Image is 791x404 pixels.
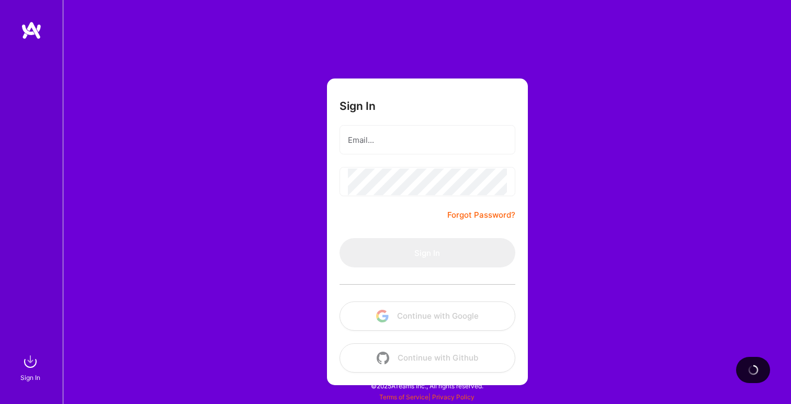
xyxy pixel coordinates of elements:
[376,310,389,322] img: icon
[746,363,760,377] img: loading
[21,21,42,40] img: logo
[20,351,41,372] img: sign in
[432,393,474,401] a: Privacy Policy
[447,209,515,221] a: Forgot Password?
[379,393,474,401] span: |
[340,343,515,373] button: Continue with Github
[340,99,376,113] h3: Sign In
[348,127,507,153] input: Email...
[20,372,40,383] div: Sign In
[377,352,389,364] img: icon
[340,301,515,331] button: Continue with Google
[379,393,428,401] a: Terms of Service
[22,351,41,383] a: sign inSign In
[63,373,791,399] div: © 2025 ATeams Inc., All rights reserved.
[340,238,515,267] button: Sign In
